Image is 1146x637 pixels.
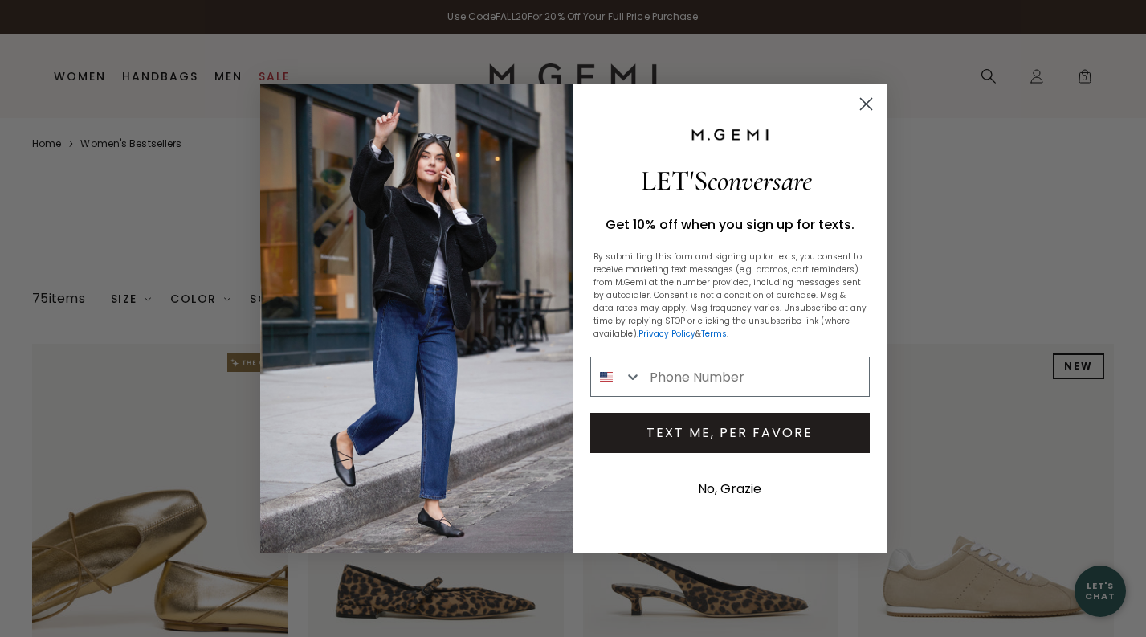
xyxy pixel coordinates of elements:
button: Close dialog [852,90,880,118]
img: 8e0fdc03-8c87-4df5-b69c-a6dfe8fe7031.jpeg [260,84,573,553]
img: United States [600,370,613,383]
a: Terms [701,328,727,340]
span: LET'S [641,164,812,198]
span: Get 10% off when you sign up for texts. [606,215,854,234]
button: No, Grazie [690,469,769,509]
span: conversare [708,164,812,198]
input: Phone Number [642,357,868,396]
button: Search Countries [591,357,642,396]
p: By submitting this form and signing up for texts, you consent to receive marketing text messages ... [593,251,867,341]
img: M.Gemi [690,128,770,142]
a: Privacy Policy [638,328,695,340]
button: TEXT ME, PER FAVORE [590,413,870,453]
